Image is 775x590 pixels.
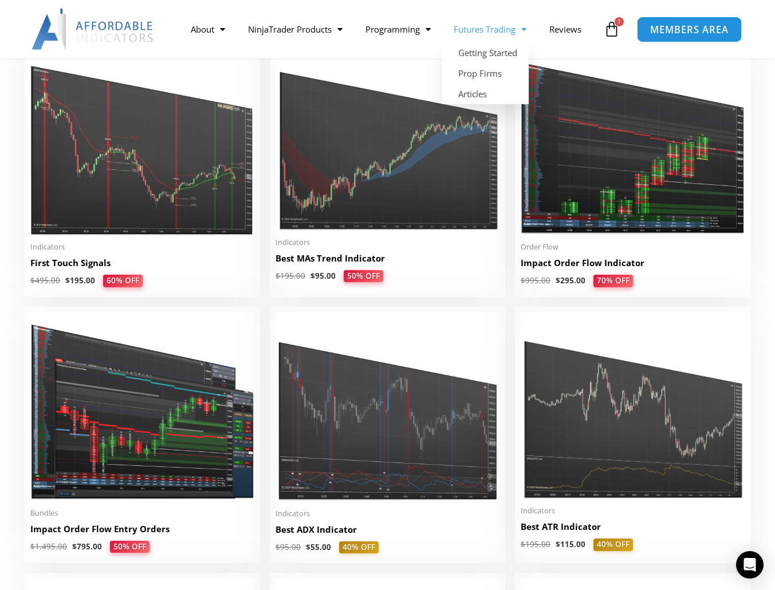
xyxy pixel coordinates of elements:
span: 50% OFF [110,541,150,553]
span: 40% OFF [593,538,633,551]
span: Order Flow [521,242,745,252]
span: 40% OFF [339,541,379,554]
ul: Futures Trading [442,42,529,104]
h2: First Touch Signals [30,257,254,269]
span: 70% OFF [593,275,633,287]
a: Best MAs Trend Indicator [276,252,499,270]
img: Best ADX Indicator [276,312,499,502]
bdi: 115.00 [556,539,585,549]
img: First Touch Signals 1 [30,43,254,235]
span: $ [521,275,525,286]
a: Best ADX Indicator [276,524,499,541]
a: Programming [354,16,442,42]
span: $ [65,275,70,286]
h2: Best ATR Indicator [521,521,745,533]
span: 50% OFF [344,270,383,283]
a: MEMBERS AREA [637,16,742,42]
bdi: 95.00 [276,542,301,552]
bdi: 195.00 [521,539,550,549]
img: LogoAI | Affordable Indicators – NinjaTrader [32,9,155,50]
a: NinjaTrader Products [237,16,354,42]
span: 60% OFF [103,275,143,287]
span: $ [310,271,315,281]
span: Indicators [276,509,499,518]
span: 1 [615,17,624,26]
img: OrderFlow 2 [521,43,745,235]
bdi: 995.00 [521,275,550,286]
div: Open Intercom Messenger [736,551,764,579]
span: Indicators [276,237,499,247]
bdi: 55.00 [306,542,331,552]
span: $ [72,541,77,552]
span: MEMBERS AREA [650,25,729,34]
h2: Best MAs Trend Indicator [276,252,499,264]
span: $ [30,275,35,286]
a: About [179,16,237,42]
span: $ [276,542,280,552]
a: 1 [587,13,637,46]
bdi: 195.00 [65,275,95,286]
bdi: 1,495.00 [30,541,67,552]
nav: Menu [179,16,601,42]
img: Best ATR Indicator [521,312,745,500]
img: Impact Order Flow Entry Orders [30,312,254,501]
a: Getting Started [442,42,529,63]
h2: Impact Order Flow Indicator [521,257,745,269]
h2: Best ADX Indicator [276,524,499,536]
img: Best MAs Trend Indicator [276,43,499,231]
span: Indicators [30,242,254,252]
bdi: 95.00 [310,271,336,281]
span: $ [556,275,560,286]
span: $ [276,271,280,281]
a: Articles [442,84,529,104]
a: Impact Order Flow Indicator [521,257,745,275]
a: First Touch Signals [30,257,254,275]
span: $ [521,539,525,549]
a: Impact Order Flow Entry Orders [30,523,254,541]
a: Futures Trading [442,16,538,42]
span: $ [556,539,560,549]
a: Prop Firms [442,63,529,84]
bdi: 495.00 [30,275,60,286]
bdi: 795.00 [72,541,102,552]
bdi: 295.00 [556,275,585,286]
span: $ [30,541,35,552]
bdi: 195.00 [276,271,305,281]
a: Best ATR Indicator [521,521,745,538]
span: Indicators [521,506,745,516]
h2: Impact Order Flow Entry Orders [30,523,254,535]
a: Reviews [538,16,593,42]
span: Bundles [30,508,254,518]
span: $ [306,542,310,552]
